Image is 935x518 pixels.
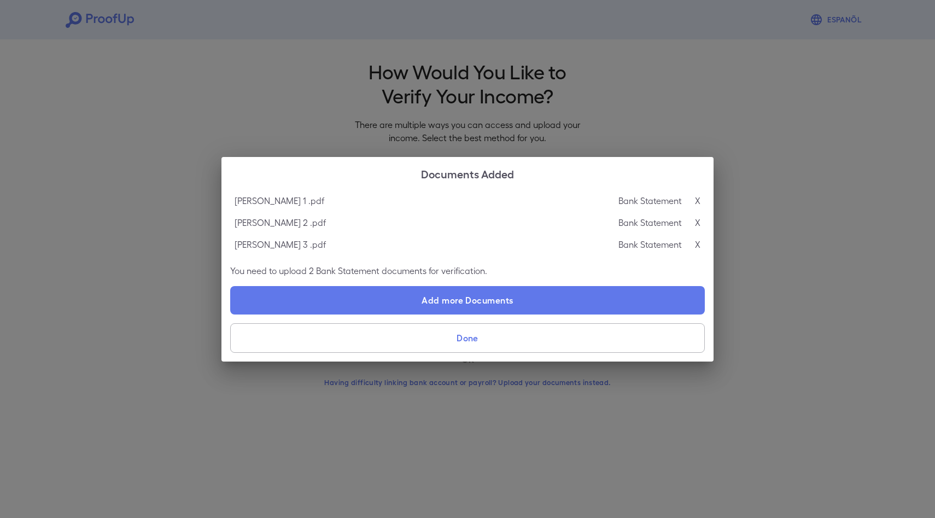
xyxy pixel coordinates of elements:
[695,194,700,207] p: X
[618,238,682,251] p: Bank Statement
[695,216,700,229] p: X
[235,194,324,207] p: [PERSON_NAME] 1 .pdf
[235,238,326,251] p: [PERSON_NAME] 3 .pdf
[618,194,682,207] p: Bank Statement
[618,216,682,229] p: Bank Statement
[235,216,326,229] p: [PERSON_NAME] 2 .pdf
[221,157,714,190] h2: Documents Added
[230,264,705,277] p: You need to upload 2 Bank Statement documents for verification.
[230,323,705,353] button: Done
[695,238,700,251] p: X
[230,286,705,315] label: Add more Documents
